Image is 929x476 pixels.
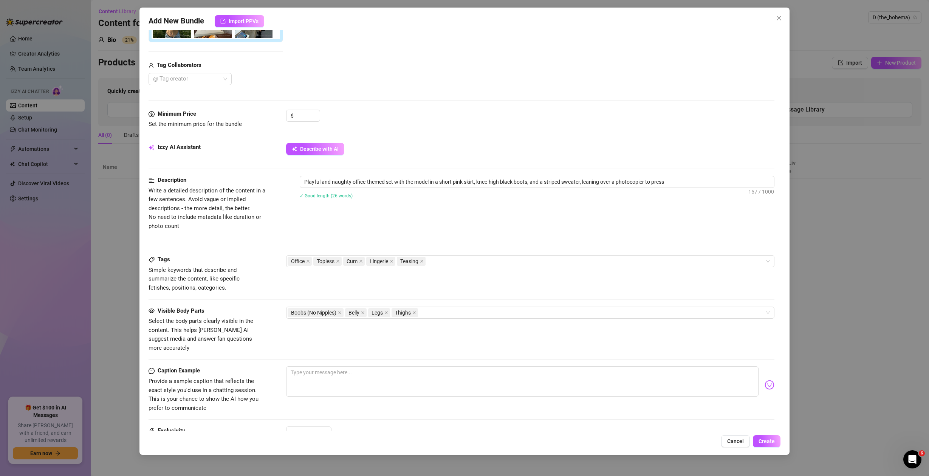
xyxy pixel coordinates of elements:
strong: Description [158,177,186,183]
span: close [384,311,388,315]
textarea: Playful and naughty office-themed set with the model in a short pink skirt, knee-high black boots... [300,176,774,188]
span: Set the minimum price for the bundle [149,121,242,127]
button: Close [773,12,785,24]
span: Teasing [400,257,418,265]
span: Lingerie [366,257,395,266]
img: svg%3e [765,380,774,390]
span: Legs [372,309,383,317]
span: close [361,311,365,315]
span: Lingerie [370,257,388,265]
span: Cancel [727,438,744,444]
span: close [359,259,363,263]
strong: Tag Collaborators [157,62,201,68]
span: Describe with AI [300,146,339,152]
span: 1 [291,427,294,438]
span: dollar [149,110,155,119]
span: Topless [313,257,342,266]
span: close [306,259,310,263]
span: message [149,366,155,375]
span: Cum [347,257,358,265]
span: Thighs [395,309,411,317]
span: close [390,259,393,263]
span: close [776,15,782,21]
span: Teasing [397,257,426,266]
span: thunderbolt [149,426,155,436]
span: Create [759,438,775,444]
span: Simple keywords that describe and summarize the content, like specific fetishes, positions, categ... [149,267,240,291]
span: ✓ Good length (26 words) [300,193,353,198]
span: Provide a sample caption that reflects the exact style you'd use in a chatting session. This is y... [149,378,259,411]
span: Cum [343,257,365,266]
span: close [338,311,342,315]
span: Write a detailed description of the content in a few sentences. Avoid vague or implied descriptio... [149,187,265,229]
strong: Caption Example [158,367,200,374]
button: Cancel [721,435,750,447]
strong: Tags [158,256,170,263]
strong: Visible Body Parts [158,307,204,314]
span: 6 [919,450,925,456]
span: Add New Bundle [149,15,204,27]
button: Import PPVs [215,15,264,27]
span: close [412,311,416,315]
span: Belly [348,309,359,317]
iframe: Intercom live chat [903,450,921,468]
span: user [149,61,154,70]
span: close [336,259,340,263]
span: Thighs [392,308,418,317]
span: Belly [345,308,367,317]
span: import [220,19,226,24]
span: Close [773,15,785,21]
span: tag [149,257,155,263]
button: Create [753,435,780,447]
button: Describe with AI [286,143,344,155]
span: Legs [368,308,390,317]
span: align-left [149,176,155,185]
span: close [420,259,424,263]
span: Topless [317,257,334,265]
span: Select the body parts clearly visible in the content. This helps [PERSON_NAME] AI suggest media a... [149,318,253,351]
span: Import PPVs [229,18,259,24]
span: Boobs (No Nipples) [291,309,336,317]
strong: Minimum Price [158,110,196,117]
span: eye [149,308,155,314]
span: Boobs (No Nipples) [288,308,344,317]
strong: Izzy AI Assistant [158,144,201,150]
strong: Exclusivity [158,427,185,434]
span: Office [291,257,305,265]
span: Office [288,257,312,266]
